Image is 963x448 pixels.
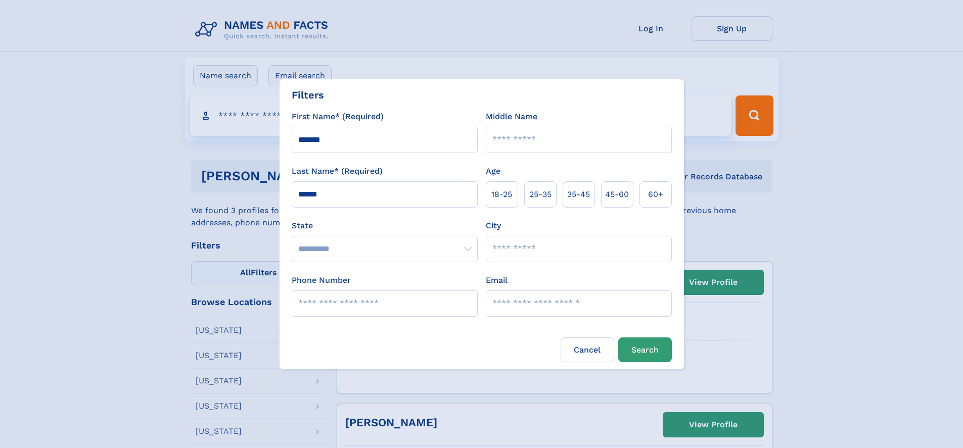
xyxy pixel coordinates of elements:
[648,188,663,201] span: 60+
[605,188,629,201] span: 45‑60
[529,188,552,201] span: 25‑35
[486,111,537,123] label: Middle Name
[292,274,351,286] label: Phone Number
[486,274,508,286] label: Email
[486,220,501,232] label: City
[292,87,324,103] div: Filters
[486,165,500,177] label: Age
[567,188,590,201] span: 35‑45
[491,188,512,201] span: 18‑25
[292,220,478,232] label: State
[292,165,383,177] label: Last Name* (Required)
[561,337,614,362] label: Cancel
[618,337,672,362] button: Search
[292,111,384,123] label: First Name* (Required)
